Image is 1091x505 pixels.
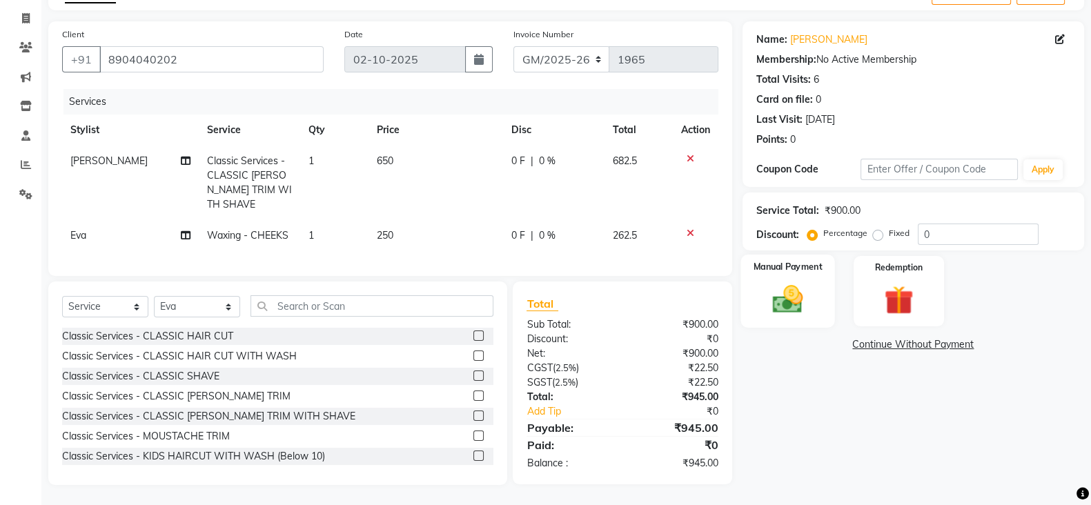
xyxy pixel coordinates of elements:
[62,389,291,404] div: Classic Services - CLASSIC [PERSON_NAME] TRIM
[875,282,922,318] img: _gift.svg
[527,297,558,311] span: Total
[823,227,867,239] label: Percentage
[622,456,729,471] div: ₹945.00
[516,437,622,453] div: Paid:
[605,115,673,146] th: Total
[516,419,622,436] div: Payable:
[816,92,821,107] div: 0
[622,419,729,436] div: ₹945.00
[756,52,816,67] div: Membership:
[503,115,605,146] th: Disc
[673,115,718,146] th: Action
[861,159,1018,180] input: Enter Offer / Coupon Code
[613,229,637,241] span: 262.5
[613,155,637,167] span: 682.5
[62,409,355,424] div: Classic Services - CLASSIC [PERSON_NAME] TRIM WITH SHAVE
[527,376,551,388] span: SGST
[531,154,533,168] span: |
[207,155,292,210] span: Classic Services - CLASSIC [PERSON_NAME] TRIM WITH SHAVE
[516,375,622,390] div: ( )
[539,154,556,168] span: 0 %
[756,32,787,47] div: Name:
[622,361,729,375] div: ₹22.50
[527,362,552,374] span: CGST
[516,390,622,404] div: Total:
[756,132,787,147] div: Points:
[539,228,556,243] span: 0 %
[516,404,640,419] a: Add Tip
[745,337,1081,352] a: Continue Without Payment
[756,162,861,177] div: Coupon Code
[516,332,622,346] div: Discount:
[62,349,297,364] div: Classic Services - CLASSIC HAIR CUT WITH WASH
[516,317,622,332] div: Sub Total:
[531,228,533,243] span: |
[790,32,867,47] a: [PERSON_NAME]
[756,52,1070,67] div: No Active Membership
[516,456,622,471] div: Balance :
[756,112,803,127] div: Last Visit:
[554,377,575,388] span: 2.5%
[790,132,796,147] div: 0
[555,362,576,373] span: 2.5%
[516,361,622,375] div: ( )
[250,295,493,317] input: Search or Scan
[756,204,819,218] div: Service Total:
[199,115,300,146] th: Service
[756,228,799,242] div: Discount:
[875,261,923,274] label: Redemption
[622,390,729,404] div: ₹945.00
[814,72,819,87] div: 6
[756,92,813,107] div: Card on file:
[368,115,503,146] th: Price
[805,112,835,127] div: [DATE]
[99,46,324,72] input: Search by Name/Mobile/Email/Code
[207,229,288,241] span: Waxing - CHEEKS
[889,227,910,239] label: Fixed
[622,346,729,361] div: ₹900.00
[511,228,525,243] span: 0 F
[344,28,363,41] label: Date
[62,28,84,41] label: Client
[513,28,573,41] label: Invoice Number
[70,155,148,167] span: [PERSON_NAME]
[300,115,368,146] th: Qty
[1023,159,1063,180] button: Apply
[756,72,811,87] div: Total Visits:
[763,281,812,316] img: _cash.svg
[377,155,393,167] span: 650
[62,369,219,384] div: Classic Services - CLASSIC SHAVE
[622,332,729,346] div: ₹0
[62,429,230,444] div: Classic Services - MOUSTACHE TRIM
[753,260,822,273] label: Manual Payment
[308,155,314,167] span: 1
[70,229,86,241] span: Eva
[63,89,729,115] div: Services
[622,437,729,453] div: ₹0
[62,449,325,464] div: Classic Services - KIDS HAIRCUT WITH WASH (Below 10)
[62,46,101,72] button: +91
[622,317,729,332] div: ₹900.00
[622,375,729,390] div: ₹22.50
[377,229,393,241] span: 250
[825,204,861,218] div: ₹900.00
[640,404,729,419] div: ₹0
[308,229,314,241] span: 1
[511,154,525,168] span: 0 F
[62,115,199,146] th: Stylist
[516,346,622,361] div: Net:
[62,329,233,344] div: Classic Services - CLASSIC HAIR CUT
